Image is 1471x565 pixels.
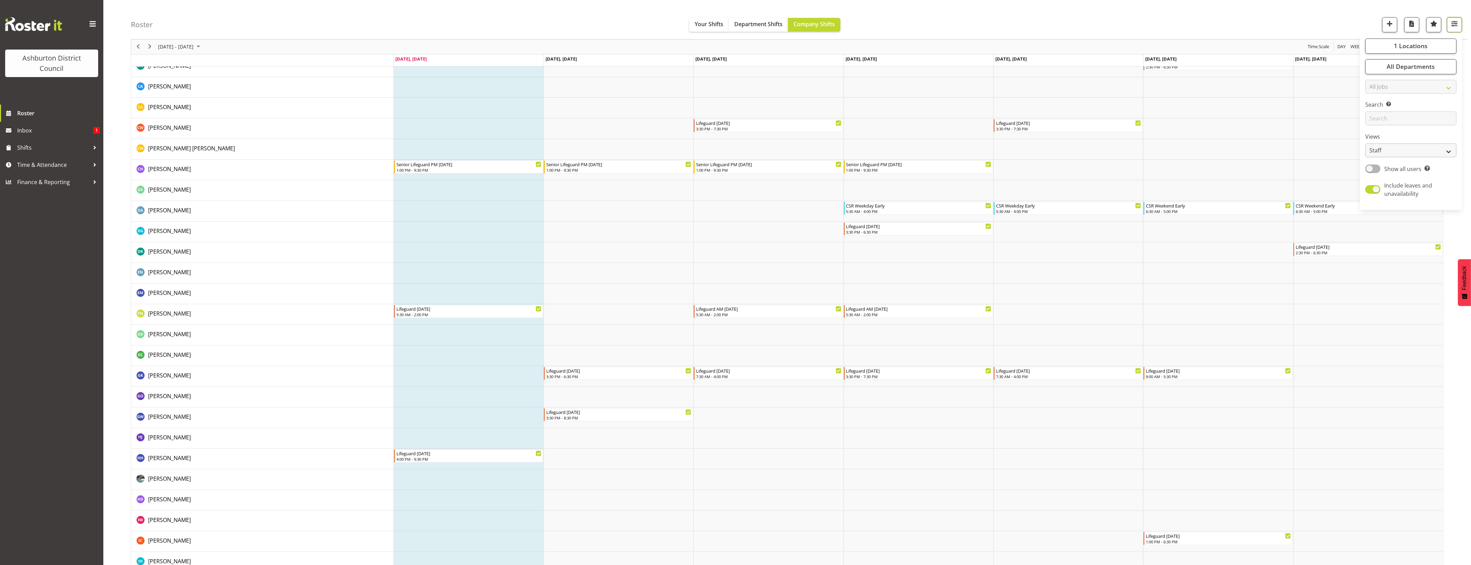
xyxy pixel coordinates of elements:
[996,126,1141,131] div: 3:30 PM - 7:30 PM
[157,43,194,51] span: [DATE] - [DATE]
[148,536,191,545] a: [PERSON_NAME]
[131,222,394,242] td: Drew Gilbert resource
[394,160,543,173] div: Charlotte Hydes"s event - Senior Lifeguard PM Monday Begin From Monday, August 18, 2025 at 1:00:0...
[396,305,541,312] div: Lifeguard [DATE]
[1293,243,1442,256] div: Dylan Rice"s event - Lifeguard Sunday Begin From Sunday, August 24, 2025 at 2:30:00 PM GMT+12:00 ...
[396,167,541,173] div: 1:00 PM - 9:30 PM
[696,119,841,126] div: Lifeguard [DATE]
[546,167,691,173] div: 1:00 PM - 9:30 PM
[694,119,843,132] div: Charlie Wilson"s event - Lifeguard Wednesday Begin From Wednesday, August 20, 2025 at 3:30:00 PM ...
[1146,539,1291,544] div: 1:00 PM - 6:30 PM
[17,142,90,153] span: Shifts
[131,180,394,201] td: Darlene Parlane resource
[844,222,993,235] div: Drew Gilbert"s event - Lifeguard Thursday Begin From Thursday, August 21, 2025 at 3:30:00 PM GMT+...
[1394,42,1428,50] span: 1 Locations
[996,367,1141,374] div: Lifeguard [DATE]
[694,160,843,173] div: Charlotte Hydes"s event - Senior Lifeguard PM Wednesday Begin From Wednesday, August 20, 2025 at ...
[794,20,835,28] span: Company Shifts
[148,165,191,173] span: [PERSON_NAME]
[17,108,100,118] span: Roster
[1146,64,1291,70] div: 2:30 PM - 6:30 PM
[1447,17,1462,32] button: Filter Shifts
[148,516,191,524] a: [PERSON_NAME]
[546,367,691,374] div: Lifeguard [DATE]
[788,18,840,32] button: Company Shifts
[148,124,191,132] a: [PERSON_NAME]
[1307,43,1330,51] button: Time Scale
[1461,266,1468,290] span: Feedback
[1293,202,1442,215] div: Deborah Anderson"s event - CSR Weekend Early Begin From Sunday, August 24, 2025 at 6:30:00 AM GMT...
[148,330,191,338] span: [PERSON_NAME]
[148,392,191,400] a: [PERSON_NAME]
[694,367,843,380] div: Gideon Kuipers"s event - Lifeguard Wednesday Begin From Wednesday, August 20, 2025 at 7:30:00 AM ...
[148,310,191,317] span: [PERSON_NAME]
[846,374,991,379] div: 3:30 PM - 7:30 PM
[844,160,993,173] div: Charlotte Hydes"s event - Senior Lifeguard PM Thursday Begin From Thursday, August 21, 2025 at 1:...
[1349,43,1364,51] button: Timeline Week
[846,202,991,209] div: CSR Weekday Early
[994,367,1143,380] div: Gideon Kuipers"s event - Lifeguard Friday Begin From Friday, August 22, 2025 at 7:30:00 AM GMT+12...
[148,454,191,462] a: [PERSON_NAME]
[17,125,93,136] span: Inbox
[544,408,693,421] div: Guy Ward"s event - Lifeguard Tuesday Begin From Tuesday, August 19, 2025 at 3:30:00 PM GMT+12:00 ...
[131,263,394,284] td: Ellen McManus resource
[131,407,394,428] td: Guy Ward resource
[131,345,394,366] td: Georgie Cartney resource
[131,304,394,325] td: Fletcher Nicol resource
[1295,56,1327,62] span: [DATE], [DATE]
[148,392,191,400] span: [PERSON_NAME]
[1458,259,1471,306] button: Feedback - Show survey
[544,367,693,380] div: Gideon Kuipers"s event - Lifeguard Tuesday Begin From Tuesday, August 19, 2025 at 3:30:00 PM GMT+...
[996,202,1141,209] div: CSR Weekday Early
[131,511,394,531] td: Isabel Wang resource
[1365,39,1457,54] button: 1 Locations
[694,305,843,318] div: Fletcher Nicol"s event - Lifeguard AM Wednesday Begin From Wednesday, August 20, 2025 at 5:30:00 ...
[695,56,727,62] span: [DATE], [DATE]
[1387,63,1435,71] span: All Departments
[844,367,993,380] div: Gideon Kuipers"s event - Lifeguard Thursday Begin From Thursday, August 21, 2025 at 3:30:00 PM GM...
[148,495,191,503] span: [PERSON_NAME]
[148,206,191,214] a: [PERSON_NAME]
[148,248,191,255] span: [PERSON_NAME]
[546,415,691,420] div: 3:30 PM - 8:30 PM
[546,408,691,415] div: Lifeguard [DATE]
[131,98,394,118] td: Cathleen Anderson resource
[696,167,841,173] div: 1:00 PM - 9:30 PM
[1296,202,1441,209] div: CSR Weekend Early
[1382,17,1397,32] button: Add a new shift
[148,144,235,152] a: [PERSON_NAME] [PERSON_NAME]
[12,53,91,74] div: Ashburton District Council
[546,56,577,62] span: [DATE], [DATE]
[148,268,191,276] span: [PERSON_NAME]
[1384,182,1432,198] span: Include leaves and unavailability
[689,18,729,32] button: Your Shifts
[148,351,191,359] span: [PERSON_NAME]
[696,312,841,317] div: 5:30 AM - 2:00 PM
[148,413,191,420] span: [PERSON_NAME]
[5,17,62,31] img: Rosterit website logo
[1146,202,1291,209] div: CSR Weekend Early
[696,367,841,374] div: Lifeguard [DATE]
[148,185,191,194] a: [PERSON_NAME]
[696,161,841,168] div: Senior Lifeguard PM [DATE]
[396,161,541,168] div: Senior Lifeguard PM [DATE]
[394,449,543,462] div: Harriet Hill"s event - Lifeguard Monday Begin From Monday, August 18, 2025 at 4:00:00 PM GMT+12:0...
[148,372,191,379] span: [PERSON_NAME]
[148,268,191,276] a: [PERSON_NAME]
[131,366,394,387] td: Gideon Kuipers resource
[148,103,191,111] a: [PERSON_NAME]
[1350,43,1363,51] span: Week
[395,56,427,62] span: [DATE], [DATE]
[148,475,191,483] a: [PERSON_NAME]
[846,312,991,317] div: 5:30 AM - 2:00 PM
[148,330,191,338] a: [PERSON_NAME]
[131,325,394,345] td: Gaston di Laudo resource
[996,374,1141,379] div: 7:30 AM - 4:00 PM
[131,160,394,180] td: Charlotte Hydes resource
[17,177,90,187] span: Finance & Reporting
[131,284,394,304] td: Emily Meadows resource
[132,40,144,54] div: previous period
[1336,43,1347,51] button: Timeline Day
